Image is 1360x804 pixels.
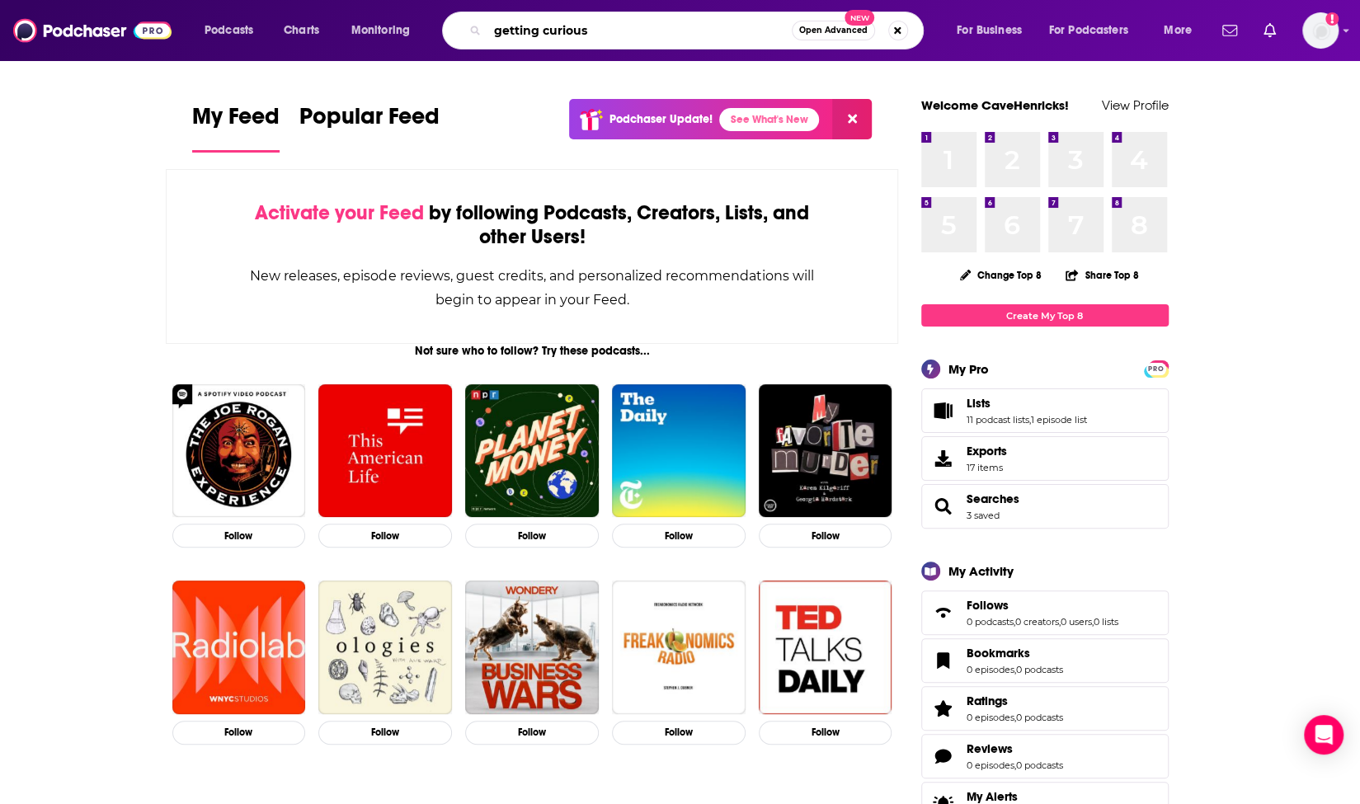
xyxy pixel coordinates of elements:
[967,462,1007,473] span: 17 items
[1216,16,1244,45] a: Show notifications dropdown
[967,694,1063,708] a: Ratings
[1092,616,1094,628] span: ,
[318,384,452,518] img: This American Life
[1146,362,1166,374] a: PRO
[1031,414,1087,426] a: 1 episode list
[1102,97,1169,113] a: View Profile
[967,616,1014,628] a: 0 podcasts
[193,17,275,44] button: open menu
[950,265,1052,285] button: Change Top 8
[967,741,1013,756] span: Reviews
[340,17,431,44] button: open menu
[609,112,713,126] p: Podchaser Update!
[465,721,599,745] button: Follow
[759,524,892,548] button: Follow
[13,15,172,46] img: Podchaser - Follow, Share and Rate Podcasts
[172,384,306,518] img: The Joe Rogan Experience
[1164,19,1192,42] span: More
[1059,616,1061,628] span: ,
[487,17,792,44] input: Search podcasts, credits, & more...
[458,12,939,49] div: Search podcasts, credits, & more...
[318,721,452,745] button: Follow
[1146,363,1166,375] span: PRO
[921,638,1169,683] span: Bookmarks
[255,200,424,225] span: Activate your Feed
[1061,616,1092,628] a: 0 users
[967,759,1014,771] a: 0 episodes
[945,17,1042,44] button: open menu
[172,721,306,745] button: Follow
[957,19,1022,42] span: For Business
[318,524,452,548] button: Follow
[1065,259,1139,291] button: Share Top 8
[284,19,319,42] span: Charts
[192,102,280,140] span: My Feed
[759,581,892,714] img: TED Talks Daily
[249,264,816,312] div: New releases, episode reviews, guest credits, and personalized recommendations will begin to appe...
[967,789,1018,804] span: My Alerts
[921,388,1169,433] span: Lists
[612,384,746,518] img: The Daily
[172,524,306,548] button: Follow
[1152,17,1212,44] button: open menu
[792,21,875,40] button: Open AdvancedNew
[921,590,1169,635] span: Follows
[1038,17,1152,44] button: open menu
[205,19,253,42] span: Podcasts
[921,686,1169,731] span: Ratings
[927,399,960,422] a: Lists
[967,414,1029,426] a: 11 podcast lists
[1014,616,1015,628] span: ,
[967,694,1008,708] span: Ratings
[1014,664,1016,675] span: ,
[967,396,1087,411] a: Lists
[1094,616,1118,628] a: 0 lists
[948,563,1014,579] div: My Activity
[299,102,440,153] a: Popular Feed
[351,19,410,42] span: Monitoring
[1257,16,1282,45] a: Show notifications dropdown
[967,444,1007,458] span: Exports
[172,581,306,714] img: Radiolab
[1325,12,1339,26] svg: Add a profile image
[1015,616,1059,628] a: 0 creators
[967,741,1063,756] a: Reviews
[759,384,892,518] img: My Favorite Murder with Karen Kilgariff and Georgia Hardstark
[465,581,599,714] img: Business Wars
[967,396,991,411] span: Lists
[612,524,746,548] button: Follow
[1302,12,1339,49] img: User Profile
[192,102,280,153] a: My Feed
[1029,414,1031,426] span: ,
[967,510,1000,521] a: 3 saved
[927,745,960,768] a: Reviews
[967,646,1063,661] a: Bookmarks
[799,26,868,35] span: Open Advanced
[967,598,1118,613] a: Follows
[967,491,1019,506] a: Searches
[1014,759,1016,771] span: ,
[967,712,1014,723] a: 0 episodes
[318,581,452,714] a: Ologies with Alie Ward
[921,734,1169,778] span: Reviews
[927,697,960,720] a: Ratings
[927,649,960,672] a: Bookmarks
[273,17,329,44] a: Charts
[1014,712,1016,723] span: ,
[1016,664,1063,675] a: 0 podcasts
[759,721,892,745] button: Follow
[967,646,1030,661] span: Bookmarks
[249,201,816,249] div: by following Podcasts, Creators, Lists, and other Users!
[1016,712,1063,723] a: 0 podcasts
[465,384,599,518] img: Planet Money
[299,102,440,140] span: Popular Feed
[1016,759,1063,771] a: 0 podcasts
